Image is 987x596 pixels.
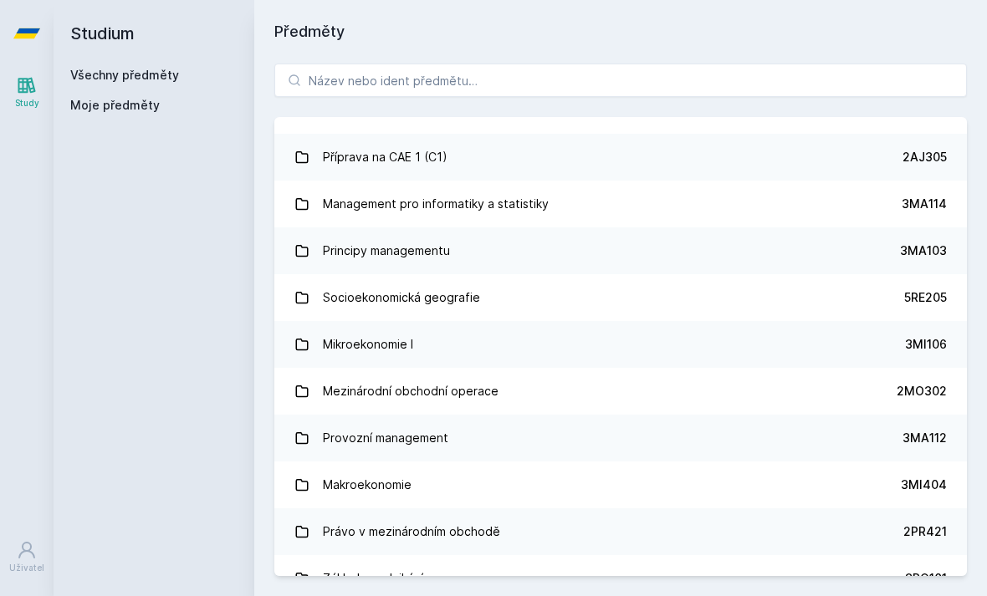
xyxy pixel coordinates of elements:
input: Název nebo ident předmětu… [274,64,967,97]
div: Provozní management [323,421,448,455]
div: Management pro informatiky a statistiky [323,187,549,221]
div: Příprava na CAE 1 (C1) [323,140,447,174]
a: Právo v mezinárodním obchodě 2PR421 [274,508,967,555]
a: Mezinárodní obchodní operace 2MO302 [274,368,967,415]
h1: Předměty [274,20,967,43]
a: Provozní management 3MA112 [274,415,967,461]
div: Mikroekonomie I [323,328,413,361]
div: Právo v mezinárodním obchodě [323,515,500,548]
div: 3PO101 [905,570,947,587]
div: Základy podnikání [323,562,423,595]
a: Mikroekonomie I 3MI106 [274,321,967,368]
a: Uživatel [3,532,50,583]
a: Všechny předměty [70,68,179,82]
div: 2PR421 [903,523,947,540]
a: Management pro informatiky a statistiky 3MA114 [274,181,967,227]
div: Uživatel [9,562,44,574]
div: Makroekonomie [323,468,412,502]
div: Principy managementu [323,234,450,267]
div: 5RE205 [904,289,947,306]
div: 3MA114 [902,196,947,212]
a: Principy managementu 3MA103 [274,227,967,274]
div: 3MI404 [901,476,947,493]
div: 3MI106 [905,336,947,353]
span: Moje předměty [70,97,160,114]
div: 3MA112 [903,430,947,446]
a: Makroekonomie 3MI404 [274,461,967,508]
a: Study [3,67,50,118]
a: Socioekonomická geografie 5RE205 [274,274,967,321]
div: 2MO302 [897,383,947,400]
div: 3MA103 [900,242,947,259]
div: Study [15,97,39,110]
div: Mezinárodní obchodní operace [323,374,499,408]
div: Socioekonomická geografie [323,281,480,314]
div: 2AJ305 [903,149,947,166]
a: Příprava na CAE 1 (C1) 2AJ305 [274,134,967,181]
